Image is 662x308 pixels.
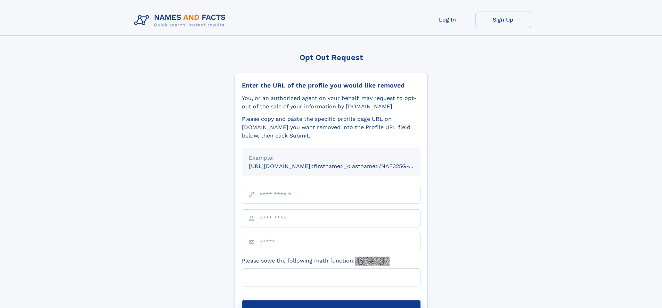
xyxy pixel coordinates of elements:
[242,257,390,266] label: Please solve the following math function:
[235,53,428,62] div: Opt Out Request
[249,154,414,162] div: Example:
[242,94,420,111] div: You, or an authorized agent on your behalf, may request to opt-out of the sale of your informatio...
[131,11,231,30] img: Logo Names and Facts
[242,115,420,140] div: Please copy and paste the specific profile page URL on [DOMAIN_NAME] you want removed into the Pr...
[475,11,531,28] a: Sign Up
[249,163,434,169] small: [URL][DOMAIN_NAME]<firstname>_<lastname>/NAF325G-xxxxxxxx
[420,11,475,28] a: Log In
[242,82,420,89] div: Enter the URL of the profile you would like removed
